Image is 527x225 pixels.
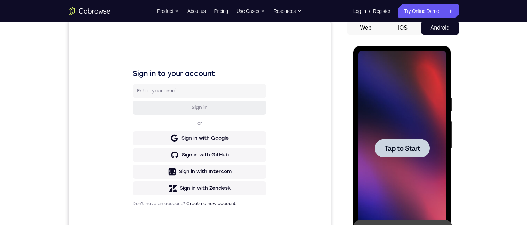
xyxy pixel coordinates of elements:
button: Resources [273,4,302,18]
button: Sign in with Intercom [64,144,198,158]
button: Use Cases [237,4,265,18]
div: Sign in with Intercom [110,147,163,154]
a: Register [373,4,390,18]
button: Sign in with Zendesk [64,161,198,174]
span: / [369,7,370,15]
button: iOS [384,21,421,35]
div: Unexpectedly lost connection to device [25,176,86,207]
button: Android [421,21,459,35]
span: Tap to Start [31,99,67,106]
button: Product [157,4,179,18]
div: Sign in with Zendesk [111,164,162,171]
div: Sign in with GitHub [113,131,160,138]
button: Tap to Start [22,93,77,112]
a: Try Online Demo [398,4,458,18]
a: About us [187,4,206,18]
button: Web [347,21,385,35]
a: Log In [353,4,366,18]
p: or [127,100,135,105]
a: Create a new account [118,180,167,185]
a: Go to the home page [69,7,110,15]
div: Sign in with Google [113,114,160,121]
a: Pricing [214,4,228,18]
button: Sign in with Google [64,110,198,124]
button: Sign in with GitHub [64,127,198,141]
p: Don't have an account? [64,180,198,186]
